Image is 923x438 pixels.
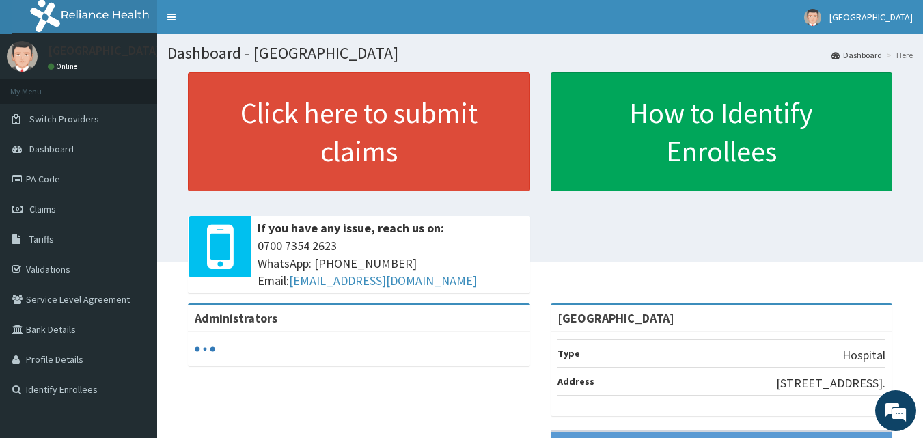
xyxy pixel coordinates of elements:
p: [GEOGRAPHIC_DATA] [48,44,161,57]
a: Dashboard [831,49,882,61]
b: If you have any issue, reach us on: [258,220,444,236]
span: Switch Providers [29,113,99,125]
img: User Image [7,41,38,72]
strong: [GEOGRAPHIC_DATA] [557,310,674,326]
a: [EMAIL_ADDRESS][DOMAIN_NAME] [289,273,477,288]
b: Type [557,347,580,359]
span: Dashboard [29,143,74,155]
a: How to Identify Enrollees [551,72,893,191]
span: Tariffs [29,233,54,245]
a: Online [48,61,81,71]
h1: Dashboard - [GEOGRAPHIC_DATA] [167,44,913,62]
b: Administrators [195,310,277,326]
span: 0700 7354 2623 WhatsApp: [PHONE_NUMBER] Email: [258,237,523,290]
b: Address [557,375,594,387]
svg: audio-loading [195,339,215,359]
p: Hospital [842,346,885,364]
p: [STREET_ADDRESS]. [776,374,885,392]
a: Click here to submit claims [188,72,530,191]
img: User Image [804,9,821,26]
li: Here [883,49,913,61]
span: Claims [29,203,56,215]
span: [GEOGRAPHIC_DATA] [829,11,913,23]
